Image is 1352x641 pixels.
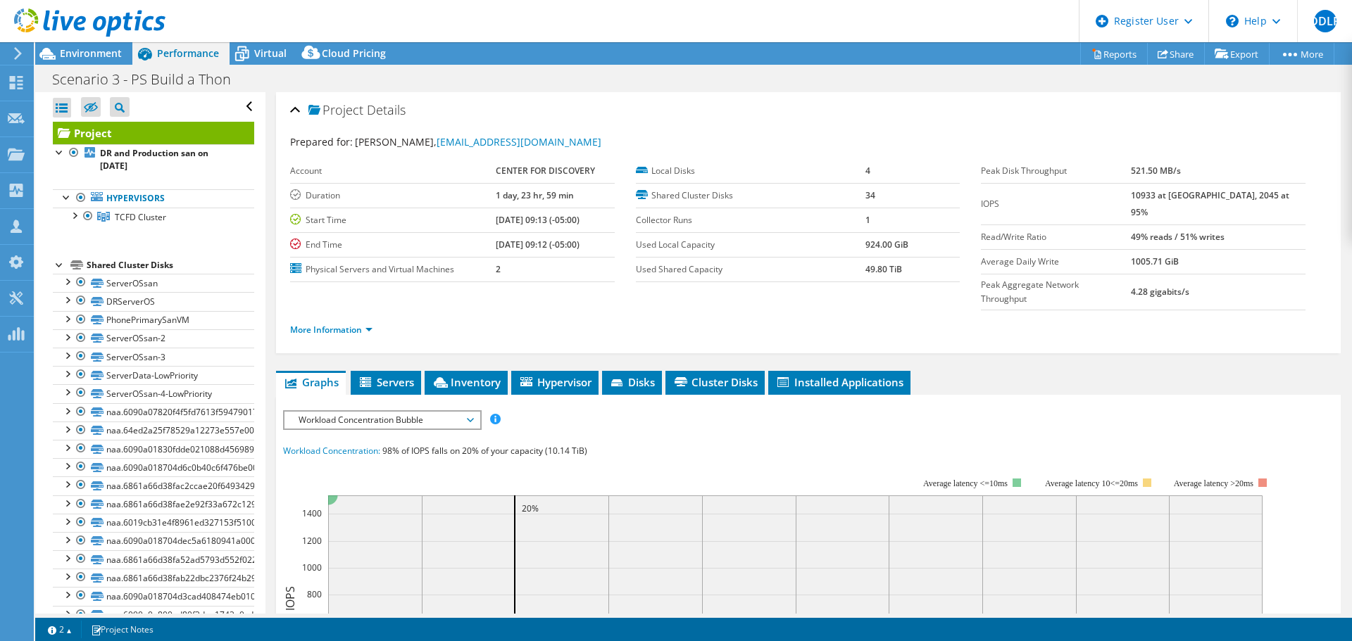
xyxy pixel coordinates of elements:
[609,375,655,389] span: Disks
[53,403,254,421] a: naa.6090a07820f4f5fd7613f59479017056
[518,375,591,389] span: Hypervisor
[290,189,495,203] label: Duration
[322,46,386,60] span: Cloud Pricing
[1080,43,1148,65] a: Reports
[254,46,287,60] span: Virtual
[53,311,254,329] a: PhonePrimarySanVM
[302,507,322,519] text: 1400
[60,46,122,60] span: Environment
[53,348,254,366] a: ServerOSsan-3
[355,135,601,148] span: [PERSON_NAME],
[1131,231,1225,243] b: 49% reads / 51% writes
[157,46,219,60] span: Performance
[981,230,1131,244] label: Read/Write Ratio
[981,278,1131,306] label: Peak Aggregate Network Throughput
[46,72,253,87] h1: Scenario 3 - PS Build a Thon
[53,366,254,384] a: ServerData-LowPriority
[636,189,865,203] label: Shared Cluster Disks
[292,412,472,429] span: Workload Concentration Bubble
[636,164,865,178] label: Local Disks
[290,238,495,252] label: End Time
[981,164,1131,178] label: Peak Disk Throughput
[437,135,601,148] a: [EMAIL_ADDRESS][DOMAIN_NAME]
[53,569,254,587] a: naa.6861a66d38fab22dbc2376f24b29d51a
[496,165,595,177] b: CENTER FOR DISCOVERY
[302,535,322,547] text: 1200
[290,262,495,277] label: Physical Servers and Virtual Machines
[1226,15,1239,27] svg: \n
[115,211,166,223] span: TCFD Cluster
[53,208,254,226] a: TCFD Cluster
[53,476,254,495] a: naa.6861a66d38fac2ccae20f649342925f4
[432,375,501,389] span: Inventory
[53,292,254,310] a: DRServerOS
[358,375,414,389] span: Servers
[496,189,574,201] b: 1 day, 23 hr, 59 min
[636,262,865,277] label: Used Shared Capacity
[53,532,254,550] a: naa.6090a018704dec5a6180941a0000e008
[981,255,1131,269] label: Average Daily Write
[81,621,163,638] a: Project Notes
[283,375,339,389] span: Graphs
[53,122,254,144] a: Project
[290,213,495,227] label: Start Time
[53,329,254,348] a: ServerOSsan-2
[496,214,580,226] b: [DATE] 09:13 (-05:00)
[307,588,322,600] text: 800
[53,587,254,605] a: naa.6090a018704d3cad408474eb0100c07c
[53,189,254,208] a: Hypervisors
[1131,189,1289,218] b: 10933 at [GEOGRAPHIC_DATA], 2045 at 95%
[382,445,587,457] span: 98% of IOPS falls on 20% of your capacity (10.14 TiB)
[1131,165,1181,177] b: 521.50 MB/s
[1045,478,1138,488] tspan: Average latency 10<=20ms
[1204,43,1270,65] a: Export
[1269,43,1334,65] a: More
[775,375,903,389] span: Installed Applications
[53,440,254,458] a: naa.6090a01830fdde021088d456989bf46d
[53,514,254,532] a: naa.6019cb31e4f8961ed327153f5100805b
[290,135,353,148] label: Prepared for:
[1314,10,1337,32] span: DDLR
[672,375,758,389] span: Cluster Disks
[53,495,254,514] a: naa.6861a66d38fae2e92f33a672c129255e
[865,239,908,250] b: 924.00 GiB
[38,621,82,638] a: 2
[636,213,865,227] label: Collector Runs
[865,189,875,201] b: 34
[981,197,1131,211] label: IOPS
[53,274,254,292] a: ServerOSsan
[53,606,254,624] a: naa.6090a0a800ad80f3dae1743e0cd37d8d
[1131,255,1179,267] b: 1005.71 GiB
[865,165,870,177] b: 4
[290,164,495,178] label: Account
[53,144,254,175] a: DR and Production san on [DATE]
[53,384,254,402] a: ServerOSsan-4-LowPriority
[367,101,406,118] span: Details
[496,263,501,275] b: 2
[923,478,1008,488] tspan: Average latency <=10ms
[496,239,580,250] b: [DATE] 09:12 (-05:00)
[283,445,380,457] span: Workload Concentration:
[865,263,902,275] b: 49.80 TiB
[302,561,322,573] text: 1000
[282,586,298,611] text: IOPS
[290,324,373,336] a: More Information
[1147,43,1205,65] a: Share
[636,238,865,252] label: Used Local Capacity
[53,458,254,476] a: naa.6090a018704d6c0b40c6f476be00d0d4
[308,103,363,118] span: Project
[87,257,254,274] div: Shared Cluster Disks
[522,502,539,514] text: 20%
[53,421,254,440] a: naa.64ed2a25f78529a12273e557e0018088
[53,550,254,569] a: naa.6861a66d38fa52ad5793d552f022858c
[100,147,208,172] b: DR and Production san on [DATE]
[1131,286,1189,298] b: 4.28 gigabits/s
[1174,478,1253,488] text: Average latency >20ms
[865,214,870,226] b: 1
